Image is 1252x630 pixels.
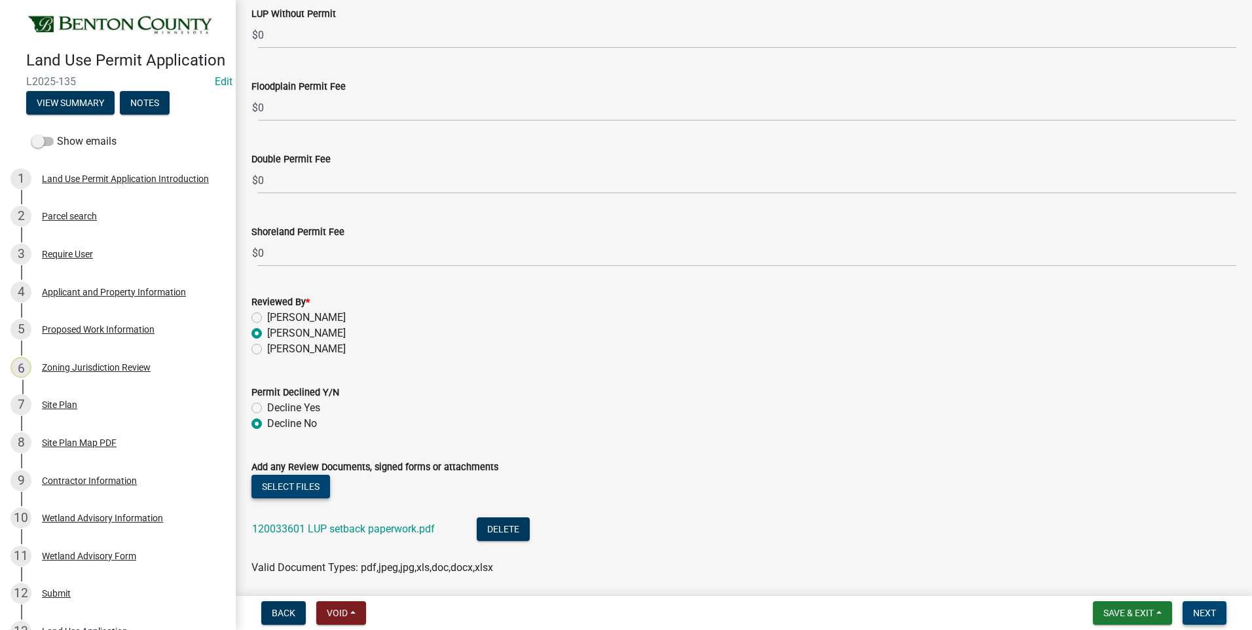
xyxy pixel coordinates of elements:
[267,341,346,357] label: [PERSON_NAME]
[252,523,435,535] a: 120033601 LUP setback paperwork.pdf
[10,244,31,265] div: 3
[26,98,115,109] wm-modal-confirm: Summary
[251,167,259,194] span: $
[31,134,117,149] label: Show emails
[42,174,209,183] div: Land Use Permit Application Introduction
[251,240,259,267] span: $
[26,51,225,70] h4: Land Use Permit Application
[26,75,210,88] span: L2025-135
[10,319,31,340] div: 5
[267,325,346,341] label: [PERSON_NAME]
[42,400,77,409] div: Site Plan
[215,75,232,88] a: Edit
[251,298,310,307] label: Reviewed By
[42,589,71,598] div: Submit
[42,212,97,221] div: Parcel search
[42,250,93,259] div: Require User
[1193,608,1216,618] span: Next
[10,394,31,415] div: 7
[251,388,339,398] label: Permit Declined Y/N
[477,524,530,536] wm-modal-confirm: Delete Document
[251,561,493,574] span: Valid Document Types: pdf,jpeg,jpg,xls,doc,docx,xlsx
[251,22,259,48] span: $
[327,608,348,618] span: Void
[10,357,31,378] div: 6
[251,10,336,19] label: LUP Without Permit
[316,601,366,625] button: Void
[10,470,31,491] div: 9
[272,608,295,618] span: Back
[251,94,259,121] span: $
[42,363,151,372] div: Zoning Jurisdiction Review
[10,508,31,528] div: 10
[26,14,215,37] img: Benton County, Minnesota
[10,583,31,604] div: 12
[42,287,186,297] div: Applicant and Property Information
[42,476,137,485] div: Contractor Information
[251,83,346,92] label: Floodplain Permit Fee
[120,91,170,115] button: Notes
[42,325,155,334] div: Proposed Work Information
[267,400,320,416] label: Decline Yes
[10,546,31,566] div: 11
[10,206,31,227] div: 2
[267,416,317,432] label: Decline No
[42,438,117,447] div: Site Plan Map PDF
[10,432,31,453] div: 8
[251,463,498,472] label: Add any Review Documents, signed forms or attachments
[267,310,346,325] label: [PERSON_NAME]
[120,98,170,109] wm-modal-confirm: Notes
[261,601,306,625] button: Back
[251,155,331,164] label: Double Permit Fee
[10,168,31,189] div: 1
[215,75,232,88] wm-modal-confirm: Edit Application Number
[10,282,31,303] div: 4
[42,513,163,523] div: Wetland Advisory Information
[1093,601,1172,625] button: Save & Exit
[477,517,530,541] button: Delete
[1103,608,1154,618] span: Save & Exit
[42,551,136,561] div: Wetland Advisory Form
[251,475,330,498] button: Select files
[26,91,115,115] button: View Summary
[251,228,344,237] label: Shoreland Permit Fee
[1183,601,1226,625] button: Next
